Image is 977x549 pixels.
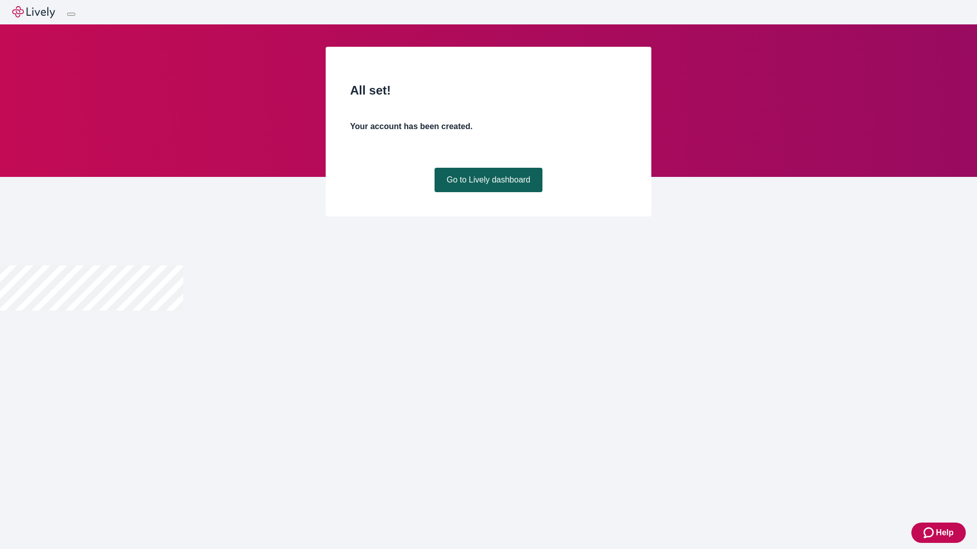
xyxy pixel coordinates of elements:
svg: Zendesk support icon [924,527,936,539]
button: Log out [67,13,75,16]
span: Help [936,527,954,539]
h4: Your account has been created. [350,120,627,133]
h2: All set! [350,81,627,100]
img: Lively [12,6,55,18]
button: Zendesk support iconHelp [911,523,966,543]
a: Go to Lively dashboard [435,168,543,192]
